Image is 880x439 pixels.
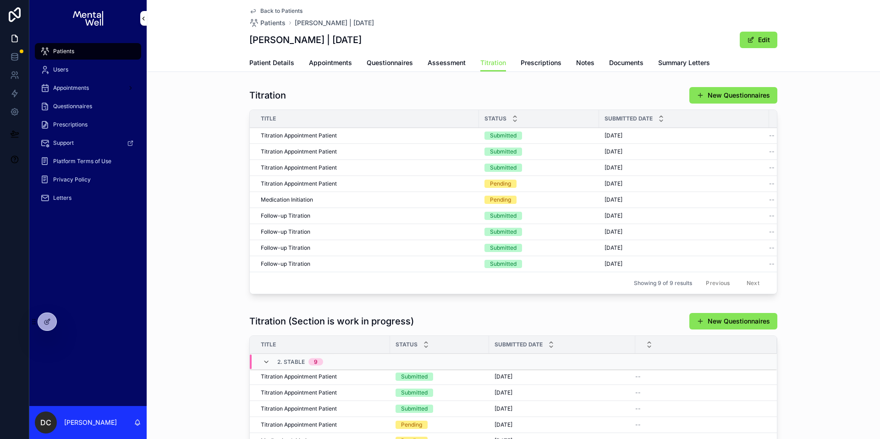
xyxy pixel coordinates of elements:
div: Submitted [401,389,428,397]
div: Submitted [490,260,517,268]
a: Appointments [309,55,352,73]
a: [DATE] [495,389,630,396]
span: Platform Terms of Use [53,158,111,165]
a: Back to Patients [249,7,302,15]
div: Submitted [401,373,428,381]
span: Medication Initiation [261,196,313,203]
span: DC [40,417,51,428]
span: [DATE] [495,373,512,380]
span: Assessment [428,58,466,67]
span: Titration [480,58,506,67]
a: Titration [480,55,506,72]
a: -- [769,260,827,268]
span: Support [53,139,74,147]
a: Patient Details [249,55,294,73]
a: [PERSON_NAME] | [DATE] [295,18,374,27]
div: 9 [314,358,318,366]
a: Titration Appointment Patient [261,164,473,171]
span: Follow-up Titration [261,260,310,268]
span: [DATE] [495,389,512,396]
span: Submitted Date [605,115,653,122]
a: [DATE] [605,180,764,187]
span: Titration Appointment Patient [261,405,337,412]
a: Submitted [396,373,484,381]
a: Questionnaires [367,55,413,73]
a: Submitted [396,405,484,413]
a: Submitted [484,228,594,236]
div: Submitted [490,212,517,220]
a: Appointments [35,80,141,96]
a: [DATE] [495,373,630,380]
a: Submitted [484,260,594,268]
a: Submitted [396,389,484,397]
a: -- [769,244,827,252]
a: Prescriptions [35,116,141,133]
a: [DATE] [605,244,764,252]
a: Submitted [484,132,594,140]
span: [DATE] [605,148,622,155]
span: [DATE] [605,244,622,252]
div: scrollable content [29,37,147,218]
span: -- [769,228,775,236]
span: [DATE] [605,212,622,219]
a: [DATE] [605,260,764,268]
p: [PERSON_NAME] [64,418,117,427]
button: Edit [740,32,777,48]
span: 2. Stable [277,358,305,366]
span: Back to Patients [260,7,302,15]
div: Submitted [490,148,517,156]
a: Submitted [484,244,594,252]
a: -- [769,212,827,219]
span: Follow-up Titration [261,212,310,219]
a: [DATE] [605,164,764,171]
div: Submitted [401,405,428,413]
div: Submitted [490,228,517,236]
button: New Questionnaires [689,313,777,329]
div: Submitted [490,244,517,252]
span: Titration Appointment Patient [261,148,337,155]
a: Letters [35,190,141,206]
span: Status [396,341,418,348]
div: Pending [490,196,511,204]
span: Notes [576,58,594,67]
span: Title [261,115,276,122]
a: Submitted [484,164,594,172]
span: Appointments [53,84,89,92]
span: -- [769,180,775,187]
button: New Questionnaires [689,87,777,104]
a: Pending [396,421,484,429]
span: [DATE] [605,180,622,187]
a: [DATE] [605,148,764,155]
a: -- [769,148,827,155]
a: Prescriptions [521,55,561,73]
a: Patients [249,18,286,27]
span: Patients [53,48,74,55]
a: Follow-up Titration [261,228,473,236]
span: Submitted Date [495,341,543,348]
span: Titration Appointment Patient [261,373,337,380]
a: Assessment [428,55,466,73]
span: Follow-up Titration [261,244,310,252]
a: Patients [35,43,141,60]
a: Questionnaires [35,98,141,115]
a: Titration Appointment Patient [261,180,473,187]
h1: [PERSON_NAME] | [DATE] [249,33,362,46]
a: Pending [484,196,594,204]
span: Privacy Policy [53,176,91,183]
span: -- [769,148,775,155]
a: Support [35,135,141,151]
span: [DATE] [605,164,622,171]
span: Patients [260,18,286,27]
span: Questionnaires [367,58,413,67]
a: Titration Appointment Patient [261,148,473,155]
a: [DATE] [605,212,764,219]
h1: Titration [249,89,286,102]
a: -- [769,164,827,171]
span: -- [635,389,641,396]
a: -- [769,132,827,139]
span: [DATE] [495,421,512,428]
div: Submitted [490,164,517,172]
span: Titration Appointment Patient [261,180,337,187]
span: Documents [609,58,643,67]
